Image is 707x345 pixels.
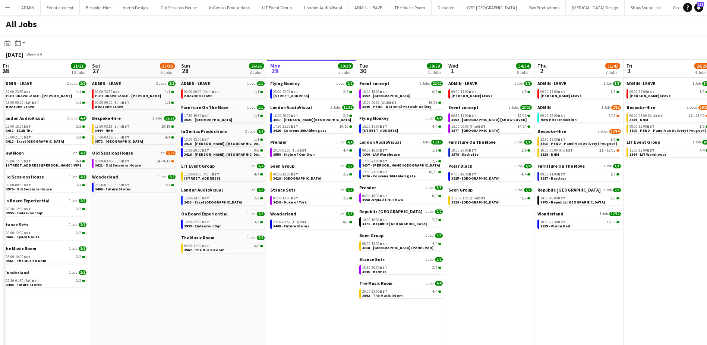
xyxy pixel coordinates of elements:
div: Bespoke-Hire2 Jobs22/2216:30-03:59 (Sun)BST18/183444 - NHM17:30-03:15 (Sun)BST4/43572 - [GEOGRAPH... [92,115,176,150]
span: 18:00-00:30 (Wed) [362,101,397,105]
span: 17:30-19:30 [184,114,209,118]
span: 22/22 [431,81,443,86]
span: ADMIN - LEAVE [537,81,566,86]
span: 09:00-16:00 [362,149,387,152]
span: ANDY LEAVE [540,93,582,98]
button: [MEDICAL_DATA] Design [566,0,625,15]
button: ShawSound Ltd [625,0,667,15]
a: 10:00-20:00BST8/83616 - [PERSON_NAME], [GEOGRAPHIC_DATA] [184,148,263,156]
span: 1/1 [76,90,81,94]
a: London AudioVisual2 Jobs12/12 [270,105,354,110]
span: 1/1 [165,90,170,94]
span: 2/2 [343,114,348,118]
span: 1 Job [692,140,701,144]
span: BST [202,137,209,142]
span: 1 Job [156,151,164,155]
span: 12/12 [342,105,354,110]
span: 20:00-22:00 [273,90,298,94]
span: 26/26 [520,105,532,110]
span: 1/1 [257,105,265,110]
div: New Moon1 Job4/408:00-12:00BST4/4[STREET_ADDRESS][PERSON_NAME] [VIP] [3,150,86,174]
span: ANDY LEAVE [451,93,493,98]
span: 2 Jobs [687,105,697,110]
div: Premier1 Job4/420:00-01:00 (Tue)BST4/43550 - Style of Our Own [270,139,354,163]
span: BST [647,124,654,129]
button: London AudioVisual [298,0,348,15]
span: 1/1 [524,140,532,144]
span: BRAYDEN LEAVE [95,104,123,109]
span: London AudioVisual [3,115,45,121]
a: 17:30-03:15 (Sun)BST4/43572 - [GEOGRAPHIC_DATA] [95,135,174,143]
span: 3552 - Somerset House [SHOW COVER] [451,117,527,122]
span: 13/13 [431,140,443,144]
span: 2 Jobs [152,116,162,121]
a: ADMIN - LEAVE1 Job1/1 [448,81,532,86]
span: 15:00-00:00 (Thu) [451,125,486,128]
span: 1/1 [613,81,621,86]
span: 2 Jobs [598,129,608,134]
span: ADMIN - LEAVE [448,81,477,86]
span: BST [122,124,129,129]
span: 13:30-17:30 [540,138,565,142]
span: 2/13 [609,114,616,118]
span: 1 Job [602,105,610,110]
a: 18:00-21:00BST2/23612 - Excel [GEOGRAPHIC_DATA] [6,135,85,143]
span: 1/1 [257,81,265,86]
div: Flying Monkey1 Job2/220:00-22:00BST2/2[STREET_ADDRESS] [270,81,354,105]
span: BST [291,113,298,118]
a: ADMIN - LEAVE2 Jobs2/2 [3,81,86,86]
span: BST [202,148,209,153]
span: BST [469,89,476,94]
span: 13/14 [609,129,621,134]
button: The Music Room [388,0,432,15]
a: 00:00-00:00 (Sun)BST1/1BRAYDEN LEAVE [95,100,174,109]
span: Event concept [448,105,479,110]
a: 16:00-00:00 (Fri)BST2I•12/133629 - NHM [540,148,619,156]
span: Bespoke-Hire [626,105,655,110]
span: 1 Job [336,81,344,86]
a: ADMIN - LEAVE2 Jobs2/2 [92,81,176,86]
span: ANDY LEAVE [629,93,671,98]
span: 3629 - NHM [629,117,648,122]
span: 1 Job [514,81,523,86]
span: 4/4 [79,151,86,155]
a: New Moon1 Job4/4 [3,150,86,156]
span: BST [122,135,129,140]
span: 3552 - Somerset House [362,93,410,98]
button: GSP-[GEOGRAPHIC_DATA] [461,0,523,15]
span: 3444 - NHM [95,128,114,133]
span: 02:00-23:59 [6,90,31,94]
div: ADMIN - LEAVE1 Job1/100:00-00:00 (Mon)BST1/1BRAYDEN LEAVE [181,81,265,105]
span: 1/1 [254,114,259,118]
span: 17:30-03:15 (Sun) [95,136,129,139]
a: 15:00-00:00 (Thu)BST14/143577 - [GEOGRAPHIC_DATA] [451,124,530,133]
span: 16:00-20:00 [273,114,298,118]
span: 1/1 [254,138,259,142]
a: Event concept2 Jobs26/26 [448,105,532,110]
span: 18:00-20:00 [451,149,476,152]
a: Old Sessions House1 Job9/13 [92,150,176,156]
span: 09:00-17:00 [451,90,476,94]
a: Flying Monkey1 Job2/2 [270,81,354,86]
span: ADMIN - LEAVE [92,81,121,86]
a: Furniture On The Move1 Job1/1 [448,139,532,145]
a: ADMIN - LEAVE1 Job1/1 [537,81,621,86]
span: Flying Monkey [270,81,300,86]
a: 16:00-20:00BST2/23637 - [PERSON_NAME][GEOGRAPHIC_DATA] [273,113,352,122]
button: InGenius Productions [203,0,256,15]
span: 3632 - EC2R 7HJ [6,128,32,133]
span: 6/6 [432,90,438,94]
span: 14/14 [518,125,527,128]
span: BST [122,100,129,105]
span: BST [565,148,573,153]
div: ADMIN1 Job2/1309:00-12:00BST2/13New Hires Induction [537,105,621,128]
a: 17:30-19:30BST1/13623 - [GEOGRAPHIC_DATA] [184,113,263,122]
span: ADMIN - LEAVE [3,81,32,86]
span: BST [202,113,209,118]
button: Dishoom [432,0,461,15]
div: Bespoke-Hire2 Jobs13/1413:30-17:30BST1/13603 - PEND - Panel Van Delivery (Peugeot)16:00-00:00 (Fr... [537,128,621,163]
span: 00:00-00:00 (Mon) [184,90,219,94]
a: 20:00-01:00 (Tue)BST4/43550 - Style of Our Own [273,148,352,156]
span: 1 Job [514,140,523,144]
span: 3637 - Spencer House [273,117,351,122]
